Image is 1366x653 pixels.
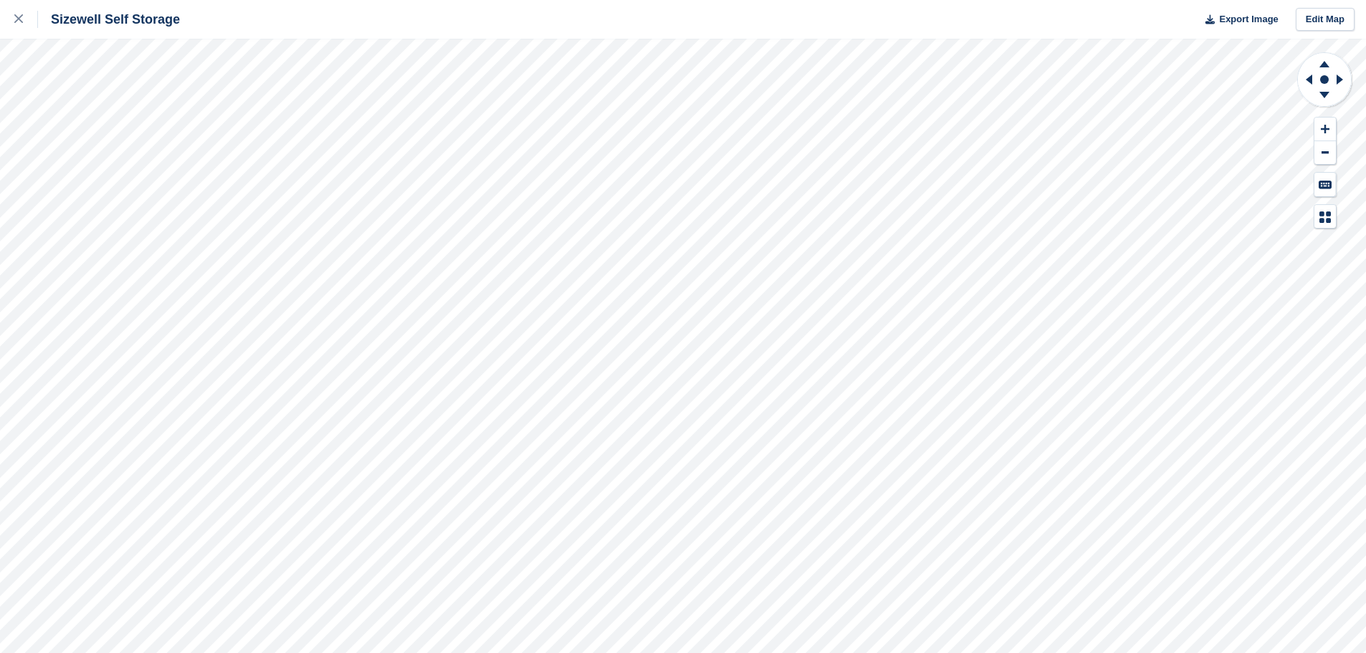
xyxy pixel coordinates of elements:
[1314,141,1336,165] button: Zoom Out
[1219,12,1278,27] span: Export Image
[1296,8,1355,32] a: Edit Map
[38,11,180,28] div: Sizewell Self Storage
[1197,8,1279,32] button: Export Image
[1314,173,1336,196] button: Keyboard Shortcuts
[1314,118,1336,141] button: Zoom In
[1314,205,1336,229] button: Map Legend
